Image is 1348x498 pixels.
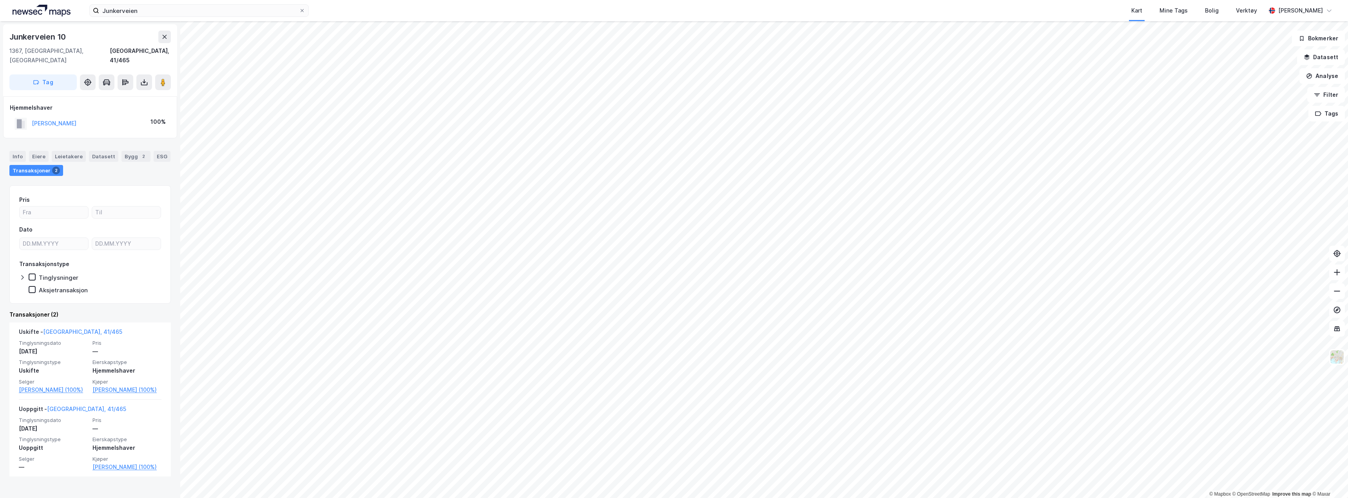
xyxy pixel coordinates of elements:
div: Datasett [89,151,118,162]
div: — [19,462,88,472]
div: Uoppgitt [19,443,88,453]
div: 100% [150,117,166,127]
input: Fra [20,206,88,218]
span: Pris [92,417,161,424]
div: Hjemmelshaver [92,366,161,375]
a: OpenStreetMap [1232,491,1270,497]
span: Selger [19,378,88,385]
div: Uskifte [19,366,88,375]
div: Eiere [29,151,49,162]
button: Datasett [1297,49,1345,65]
a: [PERSON_NAME] (100%) [92,385,161,395]
span: Eierskapstype [92,359,161,366]
div: Hjemmelshaver [10,103,170,112]
div: Leietakere [52,151,86,162]
div: Tinglysninger [39,274,78,281]
div: 1367, [GEOGRAPHIC_DATA], [GEOGRAPHIC_DATA] [9,46,110,65]
a: [PERSON_NAME] (100%) [19,385,88,395]
div: Junkerveien 10 [9,31,67,43]
div: Kontrollprogram for chat [1309,460,1348,498]
div: Pris [19,195,30,205]
span: Kjøper [92,378,161,385]
div: — [92,424,161,433]
a: Mapbox [1209,491,1231,497]
span: Tinglysningsdato [19,340,88,346]
div: [PERSON_NAME] [1278,6,1323,15]
iframe: Chat Widget [1309,460,1348,498]
div: Bygg [121,151,150,162]
div: 2 [140,152,147,160]
span: Tinglysningstype [19,436,88,443]
div: Verktøy [1236,6,1257,15]
input: DD.MM.YYYY [20,238,88,250]
div: Transaksjoner (2) [9,310,171,319]
span: Selger [19,456,88,462]
div: Bolig [1205,6,1219,15]
span: Tinglysningsdato [19,417,88,424]
button: Tags [1308,106,1345,121]
div: Uoppgitt - [19,404,126,417]
a: [PERSON_NAME] (100%) [92,462,161,472]
button: Tag [9,74,77,90]
button: Bokmerker [1292,31,1345,46]
div: [DATE] [19,347,88,356]
div: Transaksjoner [9,165,63,176]
div: ESG [154,151,170,162]
span: Eierskapstype [92,436,161,443]
div: Dato [19,225,33,234]
span: Kjøper [92,456,161,462]
button: Filter [1307,87,1345,103]
a: [GEOGRAPHIC_DATA], 41/465 [47,406,126,412]
div: Hjemmelshaver [92,443,161,453]
div: [DATE] [19,424,88,433]
div: — [92,347,161,356]
input: Søk på adresse, matrikkel, gårdeiere, leietakere eller personer [99,5,299,16]
div: Mine Tags [1160,6,1188,15]
div: 2 [52,167,60,174]
span: Tinglysningstype [19,359,88,366]
button: Analyse [1299,68,1345,84]
input: Til [92,206,161,218]
span: Pris [92,340,161,346]
a: Improve this map [1272,491,1311,497]
div: Uskifte - [19,327,122,340]
input: DD.MM.YYYY [92,238,161,250]
div: Info [9,151,26,162]
a: [GEOGRAPHIC_DATA], 41/465 [43,328,122,335]
img: logo.a4113a55bc3d86da70a041830d287a7e.svg [13,5,71,16]
img: Z [1330,350,1344,364]
div: Kart [1131,6,1142,15]
div: [GEOGRAPHIC_DATA], 41/465 [110,46,171,65]
div: Transaksjonstype [19,259,69,269]
div: Aksjetransaksjon [39,286,88,294]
